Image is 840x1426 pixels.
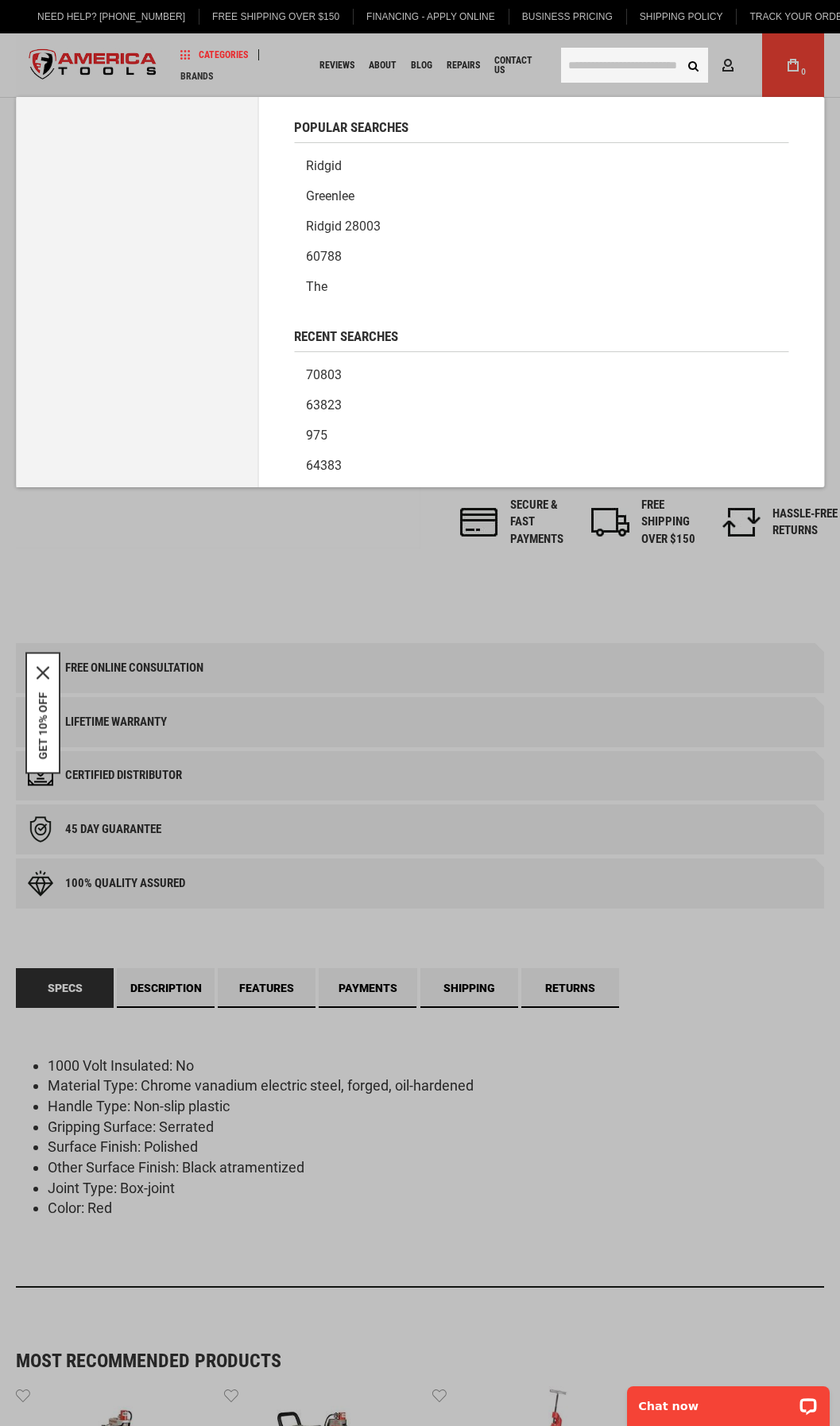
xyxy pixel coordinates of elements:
[37,667,49,680] svg: close icon
[617,1376,840,1426] iframe: LiveChat chat widget
[37,667,49,680] button: Close
[294,330,398,343] span: Recent Searches
[180,72,213,81] span: Brands
[294,181,788,211] a: Greenlee
[294,151,788,181] a: Ridgid
[173,44,255,65] a: Categories
[294,211,788,242] a: Ridgid 28003
[294,242,788,272] a: 60788
[678,50,708,80] button: Search
[294,451,788,481] a: 64383
[37,692,49,760] button: GET 10% OFF
[294,121,408,134] span: Popular Searches
[294,360,788,390] a: 70803
[180,49,248,60] span: Categories
[173,65,220,87] a: Brands
[294,420,788,451] a: 975
[294,272,788,302] a: The
[294,390,788,420] a: 63823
